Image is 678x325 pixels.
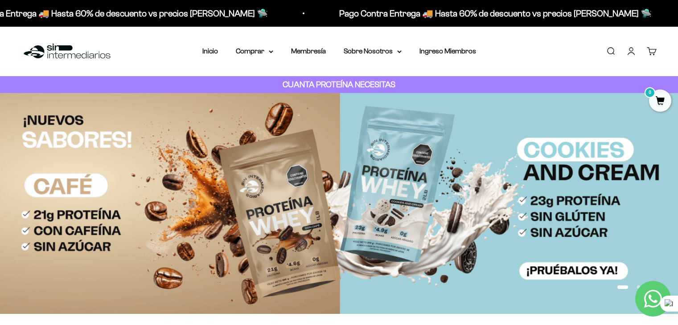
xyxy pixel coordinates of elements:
a: Ingreso Miembros [419,47,476,55]
summary: Sobre Nosotros [344,45,402,57]
strong: CUANTA PROTEÍNA NECESITAS [283,80,395,89]
a: 0 [649,97,671,106]
mark: 0 [645,87,655,98]
summary: Comprar [236,45,273,57]
p: Pago Contra Entrega 🚚 Hasta 60% de descuento vs precios [PERSON_NAME] 🛸 [338,6,650,20]
a: Membresía [291,47,326,55]
a: Inicio [202,47,218,55]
